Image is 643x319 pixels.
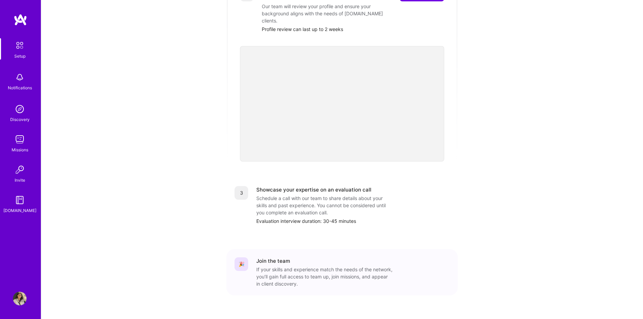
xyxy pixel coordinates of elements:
div: Showcase your expertise on an evaluation call [256,186,371,193]
div: Profile review can last up to 2 weeks [262,26,444,33]
img: teamwork [13,133,27,146]
div: [DOMAIN_NAME] [3,207,36,214]
img: Invite [13,163,27,177]
img: discovery [13,102,27,116]
img: guide book [13,193,27,207]
img: logo [14,14,27,26]
div: Missions [12,146,28,153]
iframe: video [240,46,444,162]
div: Setup [14,52,26,60]
div: Evaluation interview duration: 30-45 minutes [256,217,450,225]
div: Our team will review your profile and ensure your background aligns with the needs of [DOMAIN_NAM... [262,3,398,24]
div: Schedule a call with our team to share details about your skills and past experience. You cannot ... [256,195,392,216]
img: User Avatar [13,292,27,305]
div: Discovery [10,116,30,123]
img: bell [13,71,27,84]
div: If your skills and experience match the needs of the network, you’ll gain full access to team up,... [256,266,392,287]
div: Notifications [8,84,32,91]
div: 🎉 [235,257,248,271]
div: 3 [235,186,248,200]
div: Join the team [256,257,290,264]
a: User Avatar [11,292,28,305]
div: Invite [15,177,25,184]
img: setup [13,38,27,52]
